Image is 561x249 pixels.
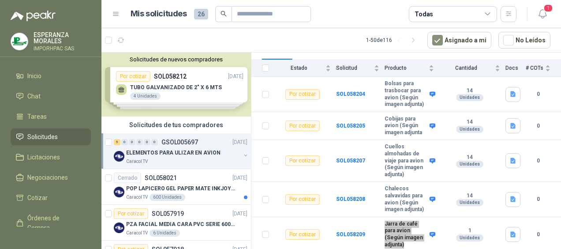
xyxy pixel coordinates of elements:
a: Licitaciones [11,149,91,166]
p: [DATE] [232,210,247,218]
span: Cantidad [439,65,493,71]
b: Chalecos salvavidas para avion (Según imagen adjunta) [385,185,427,213]
span: Licitaciones [27,152,60,162]
div: Todas [415,9,433,19]
a: SOL058204 [336,91,365,97]
img: Company Logo [11,33,28,50]
th: # COTs [526,60,561,77]
span: Chat [27,91,41,101]
a: Por cotizarSOL057919[DATE] Company LogoPZA FACIAL MEDIA CARA PVC SERIE 6000 3MCaracol TV6 Unidades [101,205,251,241]
button: Solicitudes de nuevos compradores [105,56,247,63]
span: Cotizar [27,193,48,203]
div: Unidades [456,234,483,241]
b: 0 [526,157,550,165]
div: 5 [114,139,120,145]
th: Docs [505,60,526,77]
b: 14 [439,87,500,94]
b: Bolsas para trasbocar para avion (Según imagen adjunta) [385,80,427,108]
p: Caracol TV [126,158,148,165]
p: SOL058021 [145,175,177,181]
img: Company Logo [114,151,124,162]
div: 600 Unidades [150,194,185,201]
div: Unidades [456,199,483,206]
h1: Mis solicitudes [131,8,187,20]
b: 0 [526,230,550,239]
div: Unidades [456,94,483,101]
span: Producto [385,65,427,71]
b: Cobijas para avion (Según imagen adjunta [385,116,427,136]
span: Solicitudes [27,132,58,142]
a: Tareas [11,108,91,125]
img: Company Logo [114,187,124,197]
a: Chat [11,88,91,105]
div: Cerrado [114,173,141,183]
p: GSOL005697 [161,139,198,145]
div: Por cotizar [285,155,320,166]
img: Company Logo [114,223,124,233]
b: 0 [526,122,550,130]
b: 14 [439,154,500,161]
b: 1 [439,227,500,234]
p: IMPORHPAC SAS [34,46,91,51]
a: CerradoSOL058021[DATE] Company LogoPOP LAPICERO GEL PAPER MATE INKJOY 0.7 (Revisar el adjunto)Car... [101,169,251,205]
div: Por cotizar [114,208,148,219]
div: 6 Unidades [150,230,180,237]
button: No Leídos [498,32,550,49]
a: Cotizar [11,189,91,206]
div: 0 [136,139,143,145]
a: Solicitudes [11,128,91,145]
p: Caracol TV [126,230,148,237]
th: Estado [274,60,336,77]
span: Órdenes de Compra [27,213,82,233]
span: Tareas [27,112,47,121]
div: Por cotizar [285,121,320,131]
button: Asignado a mi [427,32,491,49]
span: search [221,11,227,17]
a: SOL058209 [336,231,365,238]
p: PZA FACIAL MEDIA CARA PVC SERIE 6000 3M [126,220,236,229]
span: Estado [274,65,324,71]
th: Producto [385,60,439,77]
b: Jarra de café para avion (Según imagen adjunta) [385,221,427,248]
span: 26 [194,9,208,19]
div: 0 [144,139,150,145]
img: Logo peakr [11,11,56,21]
div: 0 [151,139,158,145]
a: Inicio [11,68,91,84]
p: [DATE] [232,138,247,147]
a: SOL058205 [336,123,365,129]
button: 1 [535,6,550,22]
b: 0 [526,90,550,98]
div: Unidades [456,161,483,168]
span: Inicio [27,71,41,81]
div: 0 [129,139,135,145]
div: Solicitudes de nuevos compradoresPor cotizarSOL058212[DATE] TUBO GALVANIZADO DE 2" X 6 MTS4 Unida... [101,53,251,117]
div: 1 - 50 de 116 [366,33,420,47]
p: ESPERANZA MORALES [34,32,91,44]
th: Cantidad [439,60,505,77]
p: Caracol TV [126,194,148,201]
b: 14 [439,192,500,200]
span: Negociaciones [27,173,68,182]
a: SOL058208 [336,196,365,202]
b: Cuellos almohadas de viaje para avion (Según imagen adjunta) [385,143,427,178]
p: ELEMENTOS PARA ULIZAR EN AVION [126,149,220,157]
div: 0 [121,139,128,145]
a: SOL058207 [336,158,365,164]
a: Órdenes de Compra [11,210,91,236]
span: # COTs [526,65,543,71]
span: Solicitud [336,65,372,71]
div: Por cotizar [285,229,320,240]
a: 5 0 0 0 0 0 GSOL005697[DATE] Company LogoELEMENTOS PARA ULIZAR EN AVIONCaracol TV [114,137,249,165]
p: SOL057919 [152,211,184,217]
p: [DATE] [232,174,247,182]
a: Negociaciones [11,169,91,186]
div: Unidades [456,126,483,133]
th: Solicitud [336,60,385,77]
b: 0 [526,195,550,204]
